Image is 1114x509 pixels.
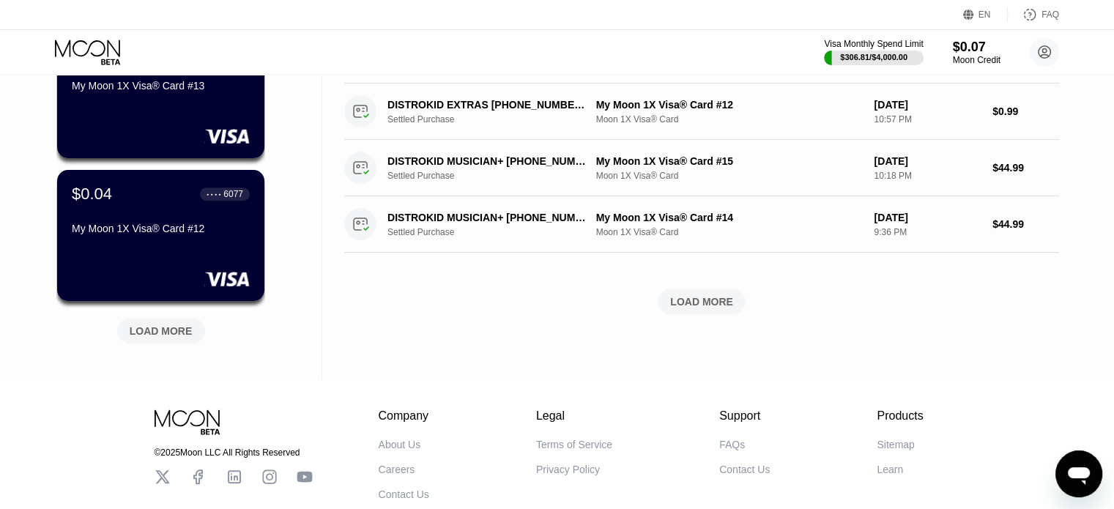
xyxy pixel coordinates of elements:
[72,223,250,234] div: My Moon 1X Visa® Card #12
[387,155,588,167] div: DISTROKID MUSICIAN+ [PHONE_NUMBER] US
[1041,10,1059,20] div: FAQ
[719,409,770,423] div: Support
[57,170,264,301] div: $0.04● ● ● ●6077My Moon 1X Visa® Card #12
[874,114,981,125] div: 10:57 PM
[130,324,193,338] div: LOAD MORE
[877,439,914,450] div: Sitemap
[387,227,604,237] div: Settled Purchase
[670,295,733,308] div: LOAD MORE
[106,313,216,343] div: LOAD MORE
[824,39,923,49] div: Visa Monthly Spend Limit
[387,114,604,125] div: Settled Purchase
[536,464,600,475] div: Privacy Policy
[719,464,770,475] div: Contact Us
[379,409,429,423] div: Company
[840,53,907,62] div: $306.81 / $4,000.00
[874,155,981,167] div: [DATE]
[596,99,863,111] div: My Moon 1X Visa® Card #12
[874,227,981,237] div: 9:36 PM
[877,464,903,475] div: Learn
[344,83,1059,140] div: DISTROKID EXTRAS [PHONE_NUMBER] USSettled PurchaseMy Moon 1X Visa® Card #12Moon 1X Visa® Card[DAT...
[72,80,250,92] div: My Moon 1X Visa® Card #13
[874,99,981,111] div: [DATE]
[874,171,981,181] div: 10:18 PM
[344,140,1059,196] div: DISTROKID MUSICIAN+ [PHONE_NUMBER] USSettled PurchaseMy Moon 1X Visa® Card #15Moon 1X Visa® Card[...
[379,464,415,475] div: Careers
[963,7,1008,22] div: EN
[536,439,612,450] div: Terms of Service
[874,212,981,223] div: [DATE]
[387,171,604,181] div: Settled Purchase
[344,289,1059,314] div: LOAD MORE
[387,99,588,111] div: DISTROKID EXTRAS [PHONE_NUMBER] US
[536,409,612,423] div: Legal
[596,155,863,167] div: My Moon 1X Visa® Card #15
[223,189,243,199] div: 6077
[344,196,1059,253] div: DISTROKID MUSICIAN+ [PHONE_NUMBER] USSettled PurchaseMy Moon 1X Visa® Card #14Moon 1X Visa® Card[...
[596,227,863,237] div: Moon 1X Visa® Card
[379,488,429,500] div: Contact Us
[596,212,863,223] div: My Moon 1X Visa® Card #14
[72,185,112,204] div: $0.04
[155,447,313,458] div: © 2025 Moon LLC All Rights Reserved
[979,10,991,20] div: EN
[719,439,745,450] div: FAQs
[824,39,923,65] div: Visa Monthly Spend Limit$306.81/$4,000.00
[992,218,1059,230] div: $44.99
[387,212,588,223] div: DISTROKID MUSICIAN+ [PHONE_NUMBER] US
[596,171,863,181] div: Moon 1X Visa® Card
[953,55,1000,65] div: Moon Credit
[953,40,1000,55] div: $0.07
[596,114,863,125] div: Moon 1X Visa® Card
[992,162,1059,174] div: $44.99
[1008,7,1059,22] div: FAQ
[207,192,221,196] div: ● ● ● ●
[379,439,421,450] div: About Us
[1055,450,1102,497] iframe: לחצן לפתיחת חלון הודעות הטקסט
[953,40,1000,65] div: $0.07Moon Credit
[877,409,923,423] div: Products
[992,105,1059,117] div: $0.99
[57,27,264,158] div: $2.02● ● ● ●6334My Moon 1X Visa® Card #13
